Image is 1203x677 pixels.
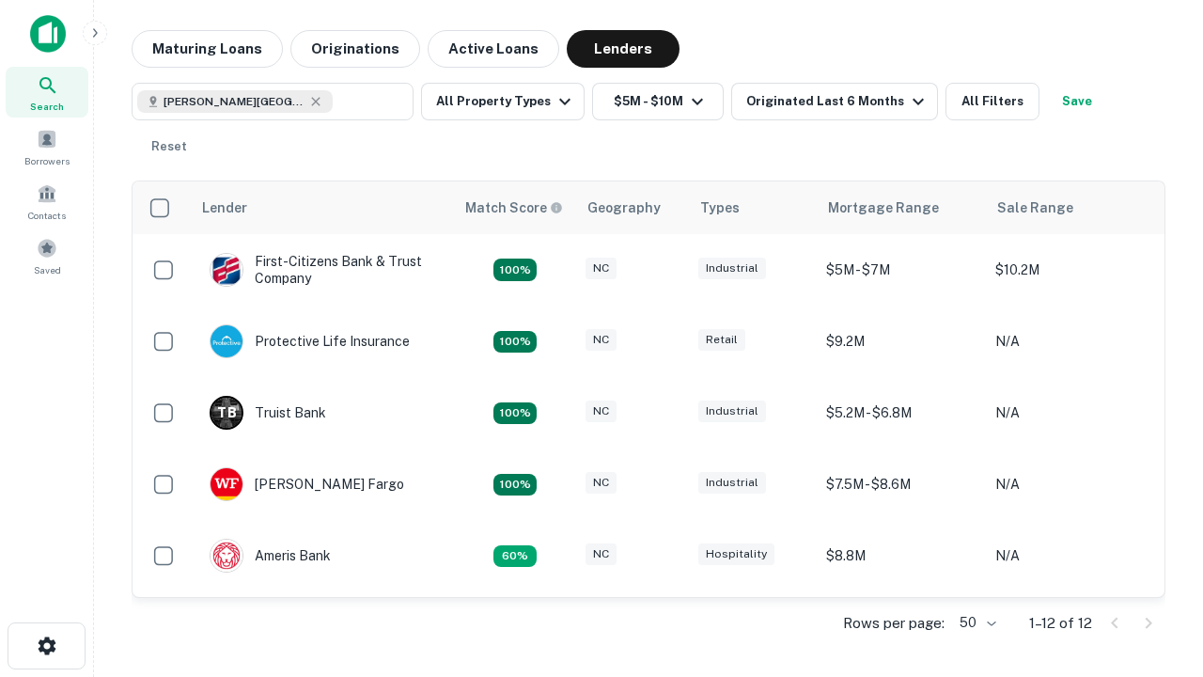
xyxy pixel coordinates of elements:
[493,259,537,281] div: Matching Properties: 2, hasApolloMatch: undefined
[1109,466,1203,557] iframe: Chat Widget
[30,99,64,114] span: Search
[454,181,576,234] th: Capitalize uses an advanced AI algorithm to match your search with the best lender. The match sco...
[586,401,617,422] div: NC
[997,197,1073,219] div: Sale Range
[817,520,986,591] td: $8.8M
[986,181,1155,234] th: Sale Range
[986,377,1155,449] td: N/A
[817,181,986,234] th: Mortgage Range
[34,262,61,277] span: Saved
[843,612,945,635] p: Rows per page:
[986,520,1155,591] td: N/A
[986,306,1155,377] td: N/A
[465,197,563,218] div: Capitalize uses an advanced AI algorithm to match your search with the best lender. The match sco...
[945,83,1039,120] button: All Filters
[24,153,70,168] span: Borrowers
[817,591,986,663] td: $9.2M
[817,449,986,520] td: $7.5M - $8.6M
[211,540,242,572] img: picture
[164,93,305,110] span: [PERSON_NAME][GEOGRAPHIC_DATA], [GEOGRAPHIC_DATA]
[6,121,88,172] a: Borrowers
[986,449,1155,520] td: N/A
[493,402,537,425] div: Matching Properties: 3, hasApolloMatch: undefined
[132,30,283,68] button: Maturing Loans
[817,306,986,377] td: $9.2M
[211,254,242,286] img: picture
[6,176,88,227] a: Contacts
[698,258,766,279] div: Industrial
[217,403,236,423] p: T B
[6,230,88,281] a: Saved
[493,474,537,496] div: Matching Properties: 2, hasApolloMatch: undefined
[698,401,766,422] div: Industrial
[465,197,559,218] h6: Match Score
[6,67,88,118] a: Search
[211,468,242,500] img: picture
[210,467,404,501] div: [PERSON_NAME] Fargo
[586,258,617,279] div: NC
[191,181,454,234] th: Lender
[700,197,740,219] div: Types
[731,83,938,120] button: Originated Last 6 Months
[698,472,766,494] div: Industrial
[586,329,617,351] div: NC
[1029,612,1092,635] p: 1–12 of 12
[28,208,66,223] span: Contacts
[428,30,559,68] button: Active Loans
[493,545,537,568] div: Matching Properties: 1, hasApolloMatch: undefined
[493,331,537,354] div: Matching Properties: 2, hasApolloMatch: undefined
[746,90,930,113] div: Originated Last 6 Months
[586,543,617,565] div: NC
[290,30,420,68] button: Originations
[698,543,774,565] div: Hospitality
[421,83,585,120] button: All Property Types
[210,396,326,430] div: Truist Bank
[587,197,661,219] div: Geography
[567,30,680,68] button: Lenders
[210,253,435,287] div: First-citizens Bank & Trust Company
[139,128,199,165] button: Reset
[211,325,242,357] img: picture
[952,609,999,637] div: 50
[986,234,1155,306] td: $10.2M
[1047,83,1107,120] button: Save your search to get updates of matches that match your search criteria.
[986,591,1155,663] td: N/A
[689,181,817,234] th: Types
[586,472,617,494] div: NC
[828,197,939,219] div: Mortgage Range
[698,329,745,351] div: Retail
[592,83,724,120] button: $5M - $10M
[817,377,986,449] td: $5.2M - $6.8M
[817,234,986,306] td: $5M - $7M
[202,197,247,219] div: Lender
[210,539,331,573] div: Ameris Bank
[576,181,689,234] th: Geography
[210,324,410,358] div: Protective Life Insurance
[30,15,66,53] img: capitalize-icon.png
